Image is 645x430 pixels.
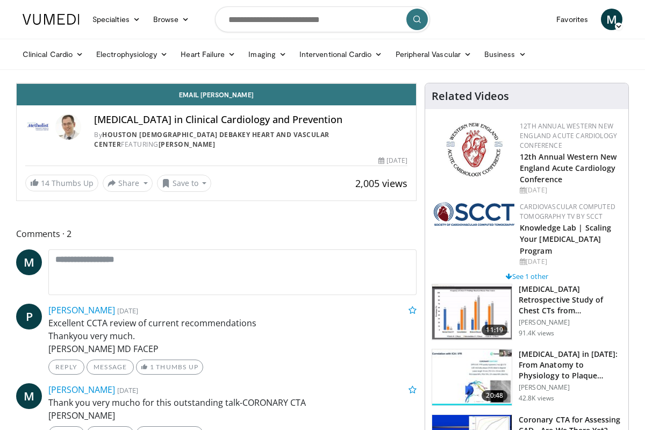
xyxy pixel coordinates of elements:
input: Search topics, interventions [215,6,430,32]
span: 1 [150,363,154,371]
a: Business [478,44,533,65]
a: Cardiovascular Computed Tomography TV by SCCT [520,202,615,221]
img: Avatar [55,114,81,140]
h3: [MEDICAL_DATA] in [DATE]: From Anatomy to Physiology to Plaque Burden and … [519,349,622,381]
a: Knowledge Lab | Scaling Your [MEDICAL_DATA] Program [520,223,611,255]
a: Browse [147,9,196,30]
a: Electrophysiology [90,44,174,65]
a: [PERSON_NAME] [159,140,216,149]
span: Comments 2 [16,227,417,241]
img: c2eb46a3-50d3-446d-a553-a9f8510c7760.150x105_q85_crop-smart_upscale.jpg [432,284,512,340]
img: Houston Methodist DeBakey Heart and Vascular Center [25,114,51,140]
div: [DATE] [520,185,620,195]
a: Clinical Cardio [16,44,90,65]
h4: Related Videos [432,90,509,103]
a: 1 Thumbs Up [136,360,203,375]
a: 20:48 [MEDICAL_DATA] in [DATE]: From Anatomy to Physiology to Plaque Burden and … [PERSON_NAME] 4... [432,349,622,406]
a: 11:19 [MEDICAL_DATA] Retrospective Study of Chest CTs from [GEOGRAPHIC_DATA]: What is the Re… [PE... [432,284,622,341]
a: 14 Thumbs Up [25,175,98,191]
a: [PERSON_NAME] [48,384,115,396]
button: Share [103,175,153,192]
div: [DATE] [378,156,407,166]
h3: [MEDICAL_DATA] Retrospective Study of Chest CTs from [GEOGRAPHIC_DATA]: What is the Re… [519,284,622,316]
a: M [16,249,42,275]
a: Message [87,360,134,375]
h4: [MEDICAL_DATA] in Clinical Cardiology and Prevention [94,114,407,126]
a: Reply [48,360,84,375]
a: Houston [DEMOGRAPHIC_DATA] DeBakey Heart and Vascular Center [94,130,329,149]
a: Email [PERSON_NAME] [17,84,416,105]
span: 14 [41,178,49,188]
p: 42.8K views [519,394,554,403]
a: Specialties [86,9,147,30]
a: Imaging [242,44,293,65]
img: VuMedi Logo [23,14,80,25]
img: 823da73b-7a00-425d-bb7f-45c8b03b10c3.150x105_q85_crop-smart_upscale.jpg [432,349,512,405]
a: M [16,383,42,409]
a: [PERSON_NAME] [48,304,115,316]
p: Thank you very mucho for this outstanding talk-CORONARY CTA [PERSON_NAME] [48,396,417,422]
a: 12th Annual Western New England Acute Cardiology Conference [520,152,617,184]
p: [PERSON_NAME] [519,318,622,327]
a: 12th Annual Western New England Acute Cardiology Conference [520,121,617,150]
video-js: Video Player [17,83,416,84]
a: Interventional Cardio [293,44,389,65]
a: Peripheral Vascular [389,44,478,65]
span: 2,005 views [355,177,407,190]
img: 51a70120-4f25-49cc-93a4-67582377e75f.png.150x105_q85_autocrop_double_scale_upscale_version-0.2.png [434,202,514,226]
button: Save to [157,175,212,192]
a: M [601,9,622,30]
a: P [16,304,42,329]
a: See 1 other [506,271,548,281]
span: 20:48 [482,390,507,401]
a: Favorites [550,9,594,30]
a: Heart Failure [174,44,242,65]
div: By FEATURING [94,130,407,149]
span: 11:19 [482,325,507,335]
div: [DATE] [520,257,620,267]
small: [DATE] [117,385,138,395]
small: [DATE] [117,306,138,316]
p: 91.4K views [519,329,554,338]
p: Excellent CCTA review of current recommendations Thankyou very much. [PERSON_NAME] MD FACEP [48,317,417,355]
p: [PERSON_NAME] [519,383,622,392]
img: 0954f259-7907-4053-a817-32a96463ecc8.png.150x105_q85_autocrop_double_scale_upscale_version-0.2.png [445,121,504,178]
